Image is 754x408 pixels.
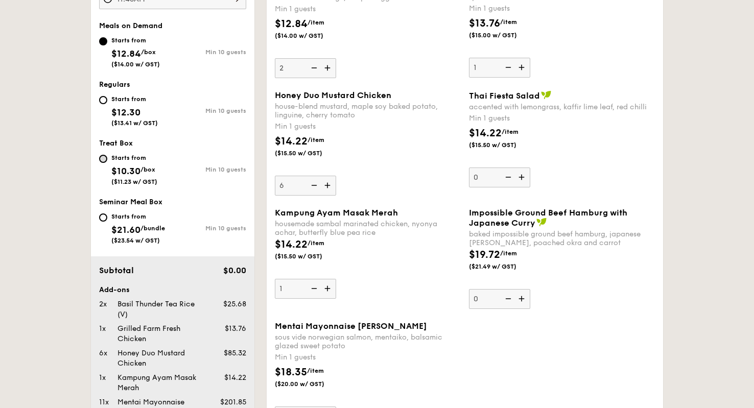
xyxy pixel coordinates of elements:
[111,36,160,44] div: Starts from
[111,119,158,127] span: ($13.41 w/ GST)
[500,250,517,257] span: /item
[275,380,344,388] span: ($20.00 w/ GST)
[111,154,157,162] div: Starts from
[275,333,461,350] div: sous vide norwegian salmon, mentaiko, balsamic glazed sweet potato
[275,176,336,196] input: Honey Duo Mustard Chickenhouse-blend mustard, maple soy baked potato, linguine, cherry tomatoMin ...
[275,102,461,119] div: house-blend mustard, maple soy baked potato, linguine, cherry tomato
[111,224,140,235] span: $21.60
[95,299,113,309] div: 2x
[95,348,113,358] div: 6x
[223,300,246,308] span: $25.68
[275,149,344,157] span: ($15.50 w/ GST)
[113,373,206,393] div: Kampung Ayam Masak Merah
[275,366,307,378] span: $18.35
[469,17,500,30] span: $13.76
[321,58,336,78] img: icon-add.58712e84.svg
[275,122,461,132] div: Min 1 guests
[321,176,336,195] img: icon-add.58712e84.svg
[305,176,321,195] img: icon-reduce.1d2dbef1.svg
[173,107,246,114] div: Min 10 guests
[275,238,308,251] span: $14.22
[275,4,461,14] div: Min 1 guests
[111,107,140,118] span: $12.30
[225,324,246,333] span: $13.76
[140,166,155,173] span: /box
[95,324,113,334] div: 1x
[308,136,324,143] span: /item
[99,285,246,295] div: Add-ons
[515,289,530,308] img: icon-add.58712e84.svg
[469,289,530,309] input: Impossible Ground Beef Hamburg with Japanese Currybaked impossible ground beef hamburg, japanese ...
[173,225,246,232] div: Min 10 guests
[469,31,538,39] span: ($15.00 w/ GST)
[173,49,246,56] div: Min 10 guests
[111,61,160,68] span: ($14.00 w/ GST)
[469,127,502,139] span: $14.22
[469,141,538,149] span: ($15.50 w/ GST)
[515,58,530,77] img: icon-add.58712e84.svg
[173,166,246,173] div: Min 10 guests
[469,249,500,261] span: $19.72
[113,348,206,369] div: Honey Duo Mustard Chicken
[140,225,165,232] span: /bundle
[99,80,130,89] span: Regulars
[224,349,246,357] span: $85.32
[223,266,246,275] span: $0.00
[224,373,246,382] span: $14.22
[275,135,308,148] span: $14.22
[99,266,134,275] span: Subtotal
[275,252,344,260] span: ($15.50 w/ GST)
[469,113,655,124] div: Min 1 guests
[99,96,107,104] input: Starts from$12.30($13.41 w/ GST)Min 10 guests
[515,167,530,187] img: icon-add.58712e84.svg
[500,18,517,26] span: /item
[111,237,160,244] span: ($23.54 w/ GST)
[469,262,538,271] span: ($21.49 w/ GST)
[275,208,398,218] span: Kampung Ayam Masak Merah
[99,155,107,163] input: Starts from$10.30/box($11.23 w/ GST)Min 10 guests
[111,178,157,185] span: ($11.23 w/ GST)
[275,32,344,40] span: ($14.00 w/ GST)
[275,279,336,299] input: Kampung Ayam Masak Merahhousemade sambal marinated chicken, nyonya achar, butterfly blue pea rice...
[469,103,655,111] div: accented with lemongrass, kaffir lime leaf, red chilli
[220,398,246,406] span: $201.85
[305,279,321,298] img: icon-reduce.1d2dbef1.svg
[305,58,321,78] img: icon-reduce.1d2dbef1.svg
[111,212,165,221] div: Starts from
[275,90,391,100] span: Honey Duo Mustard Chicken
[536,218,547,227] img: icon-vegan.f8ff3823.svg
[113,299,206,320] div: Basil Thunder Tea Rice (V)
[99,21,162,30] span: Meals on Demand
[469,4,655,14] div: Min 1 guests
[111,95,158,103] div: Starts from
[469,167,530,187] input: Thai Fiesta Saladaccented with lemongrass, kaffir lime leaf, red chilliMin 1 guests$14.22/item($1...
[500,58,515,77] img: icon-reduce.1d2dbef1.svg
[141,49,156,56] span: /box
[99,213,107,222] input: Starts from$21.60/bundle($23.54 w/ GST)Min 10 guests
[275,321,427,331] span: Mentai Mayonnaise [PERSON_NAME]
[99,37,107,45] input: Starts from$12.84/box($14.00 w/ GST)Min 10 guests
[275,352,461,363] div: Min 1 guests
[469,91,540,101] span: Thai Fiesta Salad
[95,397,113,407] div: 11x
[321,279,336,298] img: icon-add.58712e84.svg
[469,208,627,228] span: Impossible Ground Beef Hamburg with Japanese Curry
[275,18,308,30] span: $12.84
[469,58,530,78] input: Grilled Farm Fresh Chickenindian inspired cajun chicken, housmade pesto, spiced black riceMin 1 g...
[275,58,336,78] input: Basil Thunder Tea Ricebasil scented multigrain rice, braised celery mushroom cabbage, hanjuku egg...
[99,198,162,206] span: Seminar Meal Box
[111,165,140,177] span: $10.30
[307,367,324,374] span: /item
[308,239,324,247] span: /item
[541,90,551,100] img: icon-vegan.f8ff3823.svg
[111,48,141,59] span: $12.84
[502,128,519,135] span: /item
[500,289,515,308] img: icon-reduce.1d2dbef1.svg
[308,19,324,26] span: /item
[469,230,655,247] div: baked impossible ground beef hamburg, japanese [PERSON_NAME], poached okra and carrot
[275,220,461,237] div: housemade sambal marinated chicken, nyonya achar, butterfly blue pea rice
[99,139,133,148] span: Treat Box
[500,167,515,187] img: icon-reduce.1d2dbef1.svg
[113,324,206,344] div: Grilled Farm Fresh Chicken
[95,373,113,383] div: 1x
